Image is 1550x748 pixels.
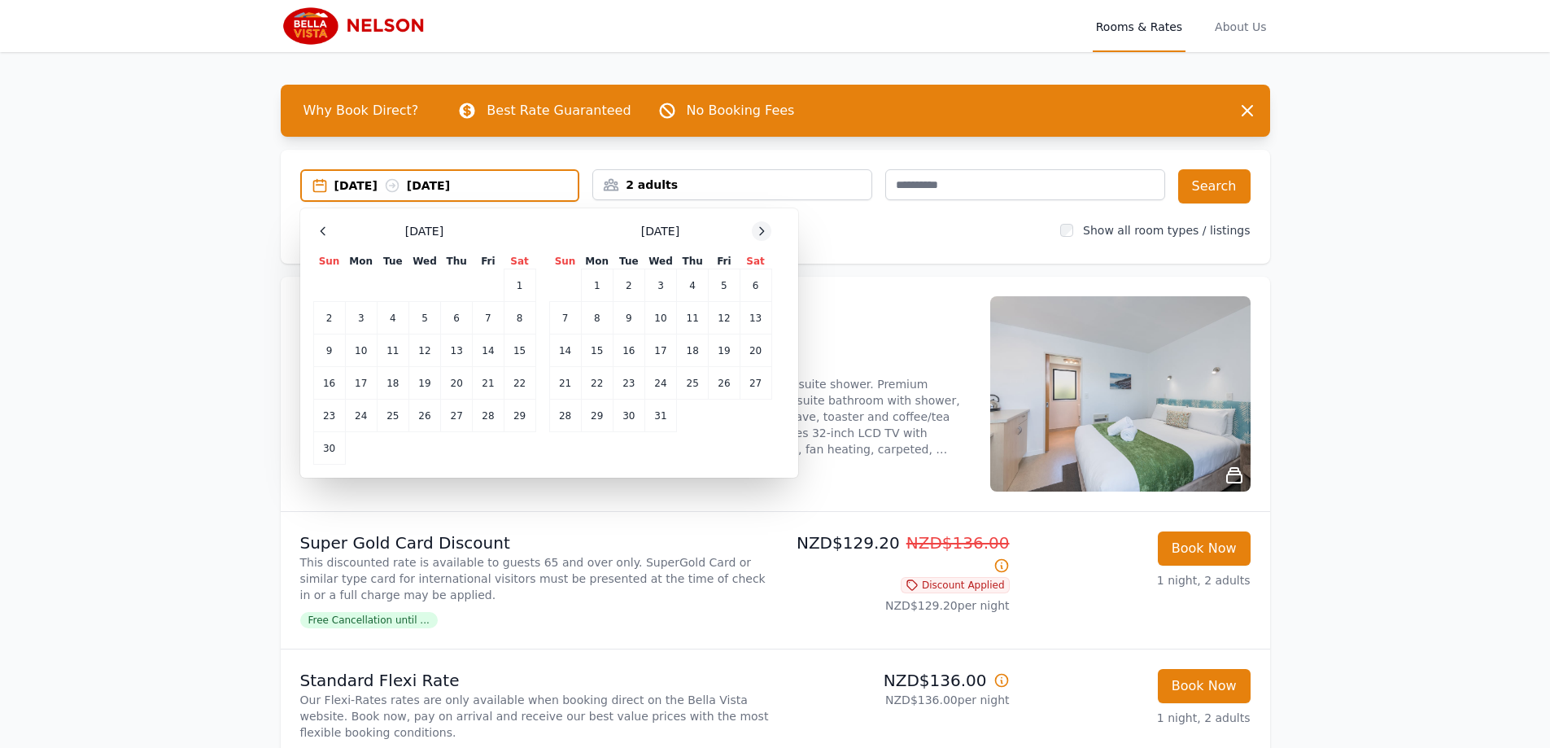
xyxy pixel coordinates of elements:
[300,692,769,741] p: Our Flexi-Rates rates are only available when booking direct on the Bella Vista website. Book now...
[677,367,709,400] td: 25
[677,269,709,302] td: 4
[473,302,504,335] td: 7
[441,335,473,367] td: 13
[740,367,771,400] td: 27
[504,400,535,432] td: 29
[549,367,581,400] td: 21
[549,400,581,432] td: 28
[782,669,1010,692] p: NZD$136.00
[549,335,581,367] td: 14
[1083,224,1250,237] label: Show all room types / listings
[581,269,613,302] td: 1
[644,254,676,269] th: Wed
[473,335,504,367] td: 14
[473,400,504,432] td: 28
[345,335,377,367] td: 10
[581,367,613,400] td: 22
[782,597,1010,614] p: NZD$129.20 per night
[549,254,581,269] th: Sun
[504,302,535,335] td: 8
[581,400,613,432] td: 29
[1158,531,1251,566] button: Book Now
[408,302,440,335] td: 5
[300,554,769,603] p: This discounted rate is available to guests 65 and over only. SuperGold Card or similar type card...
[441,367,473,400] td: 20
[405,223,443,239] span: [DATE]
[300,612,438,628] span: Free Cancellation until ...
[504,254,535,269] th: Sat
[677,302,709,335] td: 11
[290,94,432,127] span: Why Book Direct?
[473,367,504,400] td: 21
[408,335,440,367] td: 12
[740,302,771,335] td: 13
[313,254,345,269] th: Sun
[487,101,631,120] p: Best Rate Guaranteed
[549,302,581,335] td: 7
[901,577,1010,593] span: Discount Applied
[613,367,644,400] td: 23
[782,531,1010,577] p: NZD$129.20
[345,367,377,400] td: 17
[740,269,771,302] td: 6
[613,400,644,432] td: 30
[613,254,644,269] th: Tue
[641,223,679,239] span: [DATE]
[593,177,871,193] div: 2 adults
[408,367,440,400] td: 19
[613,302,644,335] td: 9
[1158,669,1251,703] button: Book Now
[473,254,504,269] th: Fri
[300,669,769,692] p: Standard Flexi Rate
[441,302,473,335] td: 6
[408,254,440,269] th: Wed
[313,367,345,400] td: 16
[709,335,740,367] td: 19
[504,269,535,302] td: 1
[782,692,1010,708] p: NZD$136.00 per night
[740,254,771,269] th: Sat
[345,254,377,269] th: Mon
[709,254,740,269] th: Fri
[300,531,769,554] p: Super Gold Card Discount
[345,400,377,432] td: 24
[377,335,408,367] td: 11
[644,367,676,400] td: 24
[281,7,438,46] img: Bella Vista Motel Nelson
[1178,169,1251,203] button: Search
[677,254,709,269] th: Thu
[313,302,345,335] td: 2
[313,432,345,465] td: 30
[377,367,408,400] td: 18
[441,254,473,269] th: Thu
[581,302,613,335] td: 8
[345,302,377,335] td: 3
[644,400,676,432] td: 31
[504,367,535,400] td: 22
[644,269,676,302] td: 3
[709,302,740,335] td: 12
[377,254,408,269] th: Tue
[313,400,345,432] td: 23
[613,335,644,367] td: 16
[740,335,771,367] td: 20
[441,400,473,432] td: 27
[687,101,795,120] p: No Booking Fees
[504,335,535,367] td: 15
[1023,572,1251,588] p: 1 night, 2 adults
[1023,710,1251,726] p: 1 night, 2 adults
[613,269,644,302] td: 2
[906,533,1010,553] span: NZD$136.00
[677,335,709,367] td: 18
[709,367,740,400] td: 26
[644,302,676,335] td: 10
[377,302,408,335] td: 4
[377,400,408,432] td: 25
[644,335,676,367] td: 17
[581,254,613,269] th: Mon
[408,400,440,432] td: 26
[313,335,345,367] td: 9
[581,335,613,367] td: 15
[334,177,579,194] div: [DATE] [DATE]
[709,269,740,302] td: 5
